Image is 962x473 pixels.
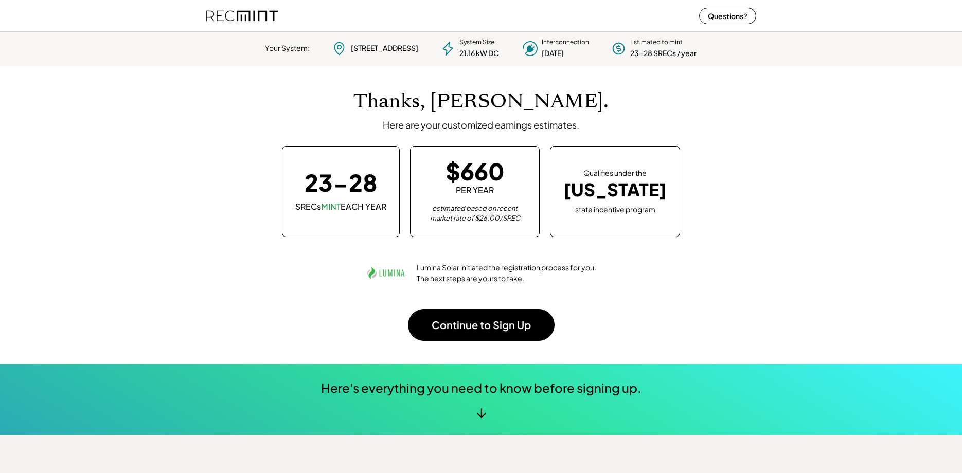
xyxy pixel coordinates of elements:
[305,171,377,194] div: 23-28
[583,168,647,178] div: Qualifies under the
[630,38,683,47] div: Estimated to mint
[563,179,667,201] div: [US_STATE]
[456,185,494,196] div: PER YEAR
[417,262,597,284] div: Lumina Solar initiated the registration process for you. The next steps are yours to take.
[630,48,697,59] div: 23-28 SRECs / year
[423,204,526,224] div: estimated based on recent market rate of $26.00/SREC
[542,48,564,59] div: [DATE]
[542,38,589,47] div: Interconnection
[295,201,386,212] div: SRECs EACH YEAR
[383,119,579,131] div: Here are your customized earnings estimates.
[321,379,642,397] div: Here's everything you need to know before signing up.
[365,252,406,294] img: lumina.png
[408,309,555,341] button: Continue to Sign Up
[459,38,494,47] div: System Size
[476,404,486,420] div: ↓
[351,43,418,53] div: [STREET_ADDRESS]
[206,2,278,29] img: recmint-logotype%403x%20%281%29.jpeg
[575,203,655,215] div: state incentive program
[265,43,310,53] div: Your System:
[321,201,341,212] font: MINT
[459,48,499,59] div: 21.16 kW DC
[353,89,609,114] h1: Thanks, [PERSON_NAME].
[446,159,505,183] div: $660
[699,8,756,24] button: Questions?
